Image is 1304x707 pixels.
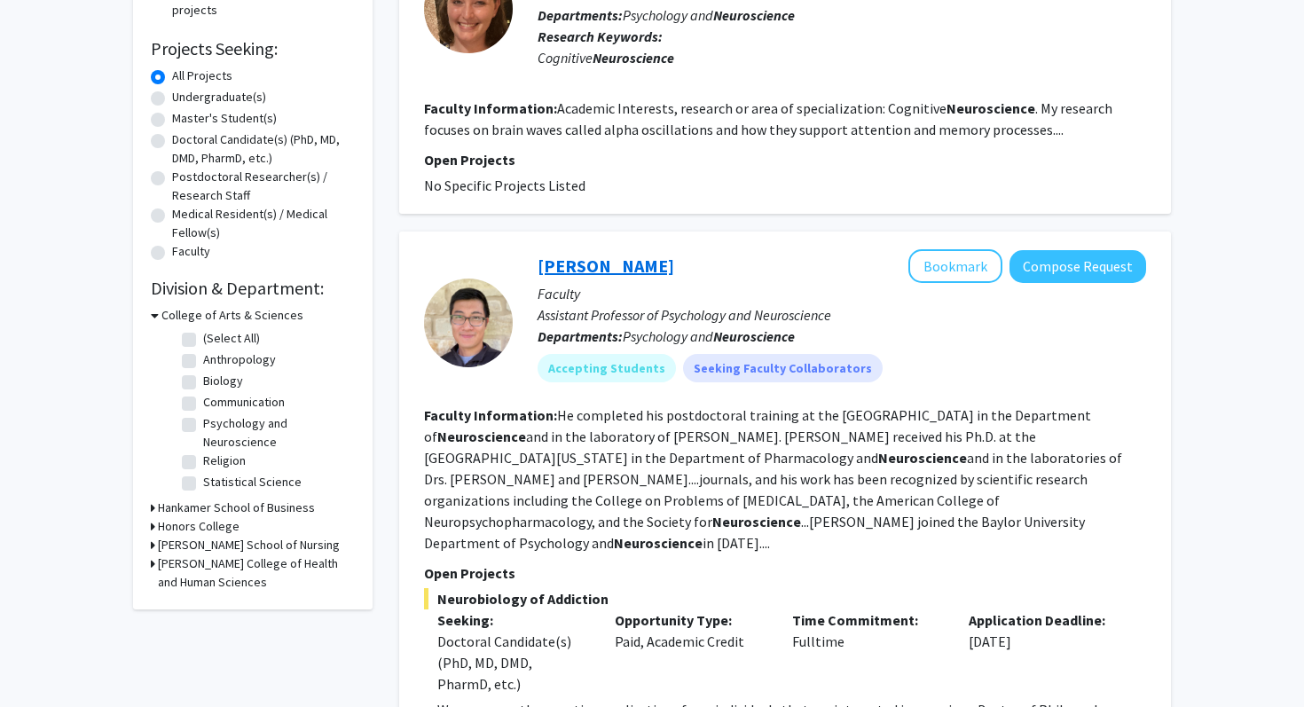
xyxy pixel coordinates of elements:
label: (Select All) [203,329,260,348]
b: Neuroscience [947,99,1035,117]
b: Neuroscience [878,449,967,467]
a: [PERSON_NAME] [538,255,674,277]
fg-read-more: Academic Interests, research or area of specialization: Cognitive . My research focuses on brain ... [424,99,1112,138]
b: Research Keywords: [538,27,663,45]
label: Communication [203,393,285,412]
b: Neuroscience [593,49,674,67]
span: Psychology and [623,6,795,24]
mat-chip: Accepting Students [538,354,676,382]
p: Open Projects [424,149,1146,170]
h2: Division & Department: [151,278,355,299]
b: Faculty Information: [424,406,557,424]
p: Assistant Professor of Psychology and Neuroscience [538,304,1146,326]
h3: Hankamer School of Business [158,499,315,517]
p: Time Commitment: [792,609,943,631]
label: Medical Resident(s) / Medical Fellow(s) [172,205,355,242]
h2: Projects Seeking: [151,38,355,59]
mat-chip: Seeking Faculty Collaborators [683,354,883,382]
label: Religion [203,452,246,470]
label: Faculty [172,242,210,261]
div: Cognitive [538,47,1146,68]
p: Opportunity Type: [615,609,766,631]
p: Application Deadline: [969,609,1119,631]
label: Undergraduate(s) [172,88,266,106]
label: All Projects [172,67,232,85]
span: Psychology and [623,327,795,345]
span: No Specific Projects Listed [424,177,585,194]
div: Doctoral Candidate(s) (PhD, MD, DMD, PharmD, etc.) [437,631,588,695]
div: Paid, Academic Credit [601,609,779,695]
p: Seeking: [437,609,588,631]
h3: Honors College [158,517,240,536]
label: Doctoral Candidate(s) (PhD, MD, DMD, PharmD, etc.) [172,130,355,168]
b: Neuroscience [713,327,795,345]
button: Compose Request to Jacques Nguyen [1009,250,1146,283]
p: Faculty [538,283,1146,304]
b: Departments: [538,327,623,345]
button: Add Jacques Nguyen to Bookmarks [908,249,1002,283]
label: Psychology and Neuroscience [203,414,350,452]
label: Biology [203,372,243,390]
h3: [PERSON_NAME] College of Health and Human Sciences [158,554,355,592]
b: Neuroscience [713,6,795,24]
b: Departments: [538,6,623,24]
label: Statistical Science [203,473,302,491]
b: Faculty Information: [424,99,557,117]
b: Neuroscience [614,534,703,552]
b: Neuroscience [437,428,526,445]
b: Neuroscience [712,513,801,530]
div: [DATE] [955,609,1133,695]
h3: College of Arts & Sciences [161,306,303,325]
span: Neurobiology of Addiction [424,588,1146,609]
fg-read-more: He completed his postdoctoral training at the [GEOGRAPHIC_DATA] in the Department of and in the l... [424,406,1122,552]
label: Anthropology [203,350,276,369]
iframe: Chat [13,627,75,694]
h3: [PERSON_NAME] School of Nursing [158,536,340,554]
div: Fulltime [779,609,956,695]
label: Master's Student(s) [172,109,277,128]
p: Open Projects [424,562,1146,584]
label: Postdoctoral Researcher(s) / Research Staff [172,168,355,205]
